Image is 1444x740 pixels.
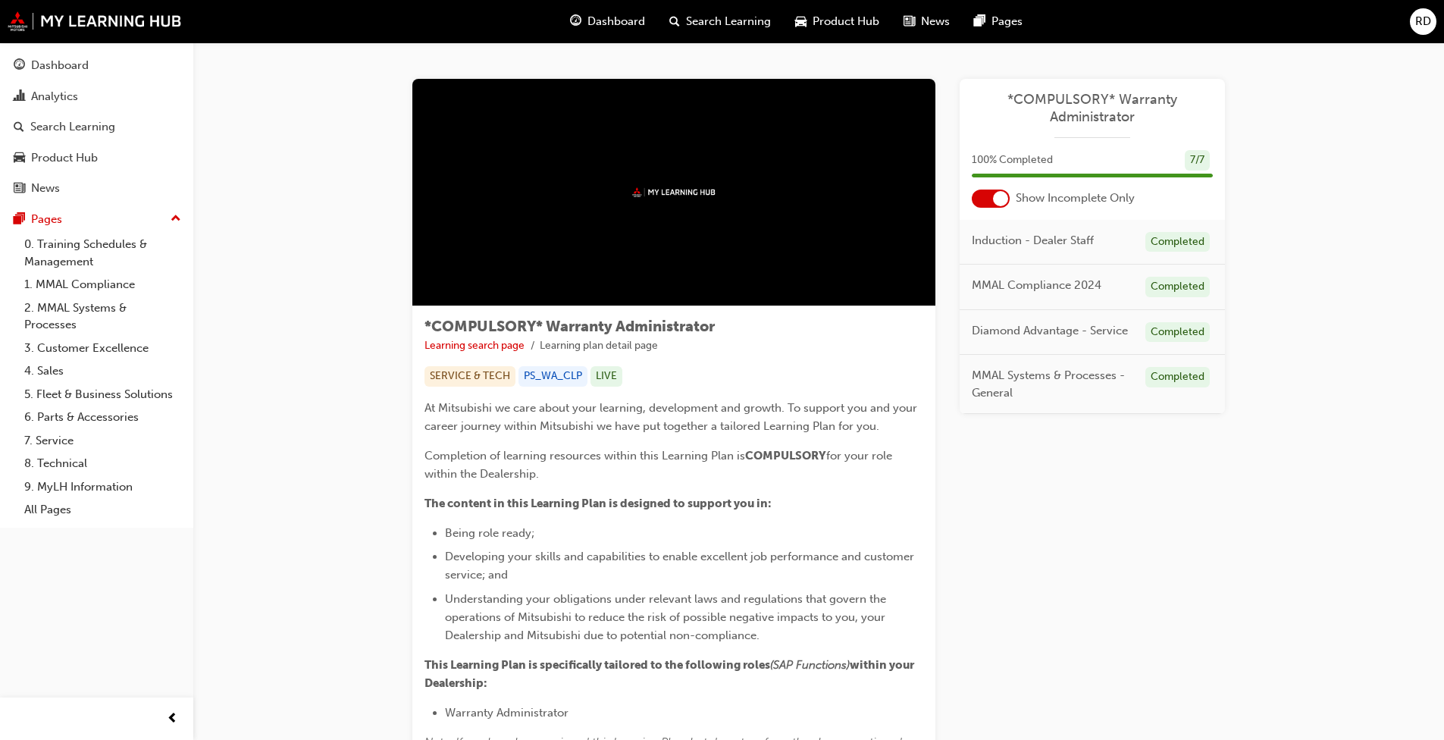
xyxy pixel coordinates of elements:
span: COMPULSORY [745,449,826,462]
span: Show Incomplete Only [1016,190,1135,207]
a: 2. MMAL Systems & Processes [18,296,187,337]
span: within your Dealership: [424,658,916,690]
img: mmal [632,187,716,197]
div: SERVICE & TECH [424,366,515,387]
span: car-icon [795,12,807,31]
div: Completed [1145,232,1210,252]
a: 8. Technical [18,452,187,475]
span: guage-icon [570,12,581,31]
div: LIVE [590,366,622,387]
div: News [31,180,60,197]
span: Induction - Dealer Staff [972,232,1094,249]
span: chart-icon [14,90,25,104]
a: 5. Fleet & Business Solutions [18,383,187,406]
span: RD [1415,13,1431,30]
span: news-icon [904,12,915,31]
div: Search Learning [30,118,115,136]
span: pages-icon [14,213,25,227]
li: Learning plan detail page [540,337,658,355]
span: guage-icon [14,59,25,73]
div: Completed [1145,322,1210,343]
div: Completed [1145,367,1210,387]
div: 7 / 7 [1185,150,1210,171]
a: 1. MMAL Compliance [18,273,187,296]
span: Understanding your obligations under relevant laws and regulations that govern the operations of ... [445,592,889,642]
a: 4. Sales [18,359,187,383]
a: 0. Training Schedules & Management [18,233,187,273]
a: Product Hub [6,144,187,172]
a: Learning search page [424,339,525,352]
span: Being role ready; [445,526,534,540]
span: The content in this Learning Plan is designed to support you in: [424,497,772,510]
div: Product Hub [31,149,98,167]
span: car-icon [14,152,25,165]
span: for your role within the Dealership. [424,449,895,481]
span: This Learning Plan is specifically tailored to the following roles [424,658,770,672]
a: car-iconProduct Hub [783,6,891,37]
a: All Pages [18,498,187,522]
span: Diamond Advantage - Service [972,322,1128,340]
div: Analytics [31,88,78,105]
a: guage-iconDashboard [558,6,657,37]
div: Completed [1145,277,1210,297]
button: RD [1410,8,1436,35]
a: 9. MyLH Information [18,475,187,499]
span: Pages [991,13,1023,30]
div: PS_WA_CLP [518,366,587,387]
span: prev-icon [167,710,178,729]
span: pages-icon [974,12,985,31]
span: up-icon [171,209,181,229]
div: Pages [31,211,62,228]
span: MMAL Compliance 2024 [972,277,1101,294]
span: At Mitsubishi we care about your learning, development and growth. To support you and your career... [424,401,920,433]
span: news-icon [14,182,25,196]
a: 7. Service [18,429,187,453]
button: DashboardAnalyticsSearch LearningProduct HubNews [6,49,187,205]
a: *COMPULSORY* Warranty Administrator [972,91,1213,125]
span: Warranty Administrator [445,706,569,720]
span: Dashboard [587,13,645,30]
a: News [6,174,187,202]
span: 100 % Completed [972,152,1053,169]
a: search-iconSearch Learning [657,6,783,37]
a: Search Learning [6,113,187,141]
span: search-icon [669,12,680,31]
span: search-icon [14,121,24,134]
span: (SAP Functions) [770,658,850,672]
span: MMAL Systems & Processes - General [972,367,1133,401]
span: News [921,13,950,30]
button: Pages [6,205,187,234]
a: 3. Customer Excellence [18,337,187,360]
img: mmal [8,11,182,31]
a: Analytics [6,83,187,111]
span: Product Hub [813,13,879,30]
span: *COMPULSORY* Warranty Administrator [424,318,715,335]
span: Search Learning [686,13,771,30]
a: 6. Parts & Accessories [18,406,187,429]
div: Dashboard [31,57,89,74]
a: pages-iconPages [962,6,1035,37]
span: Developing your skills and capabilities to enable excellent job performance and customer service;... [445,550,917,582]
span: Completion of learning resources within this Learning Plan is [424,449,745,462]
a: Dashboard [6,52,187,80]
a: news-iconNews [891,6,962,37]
